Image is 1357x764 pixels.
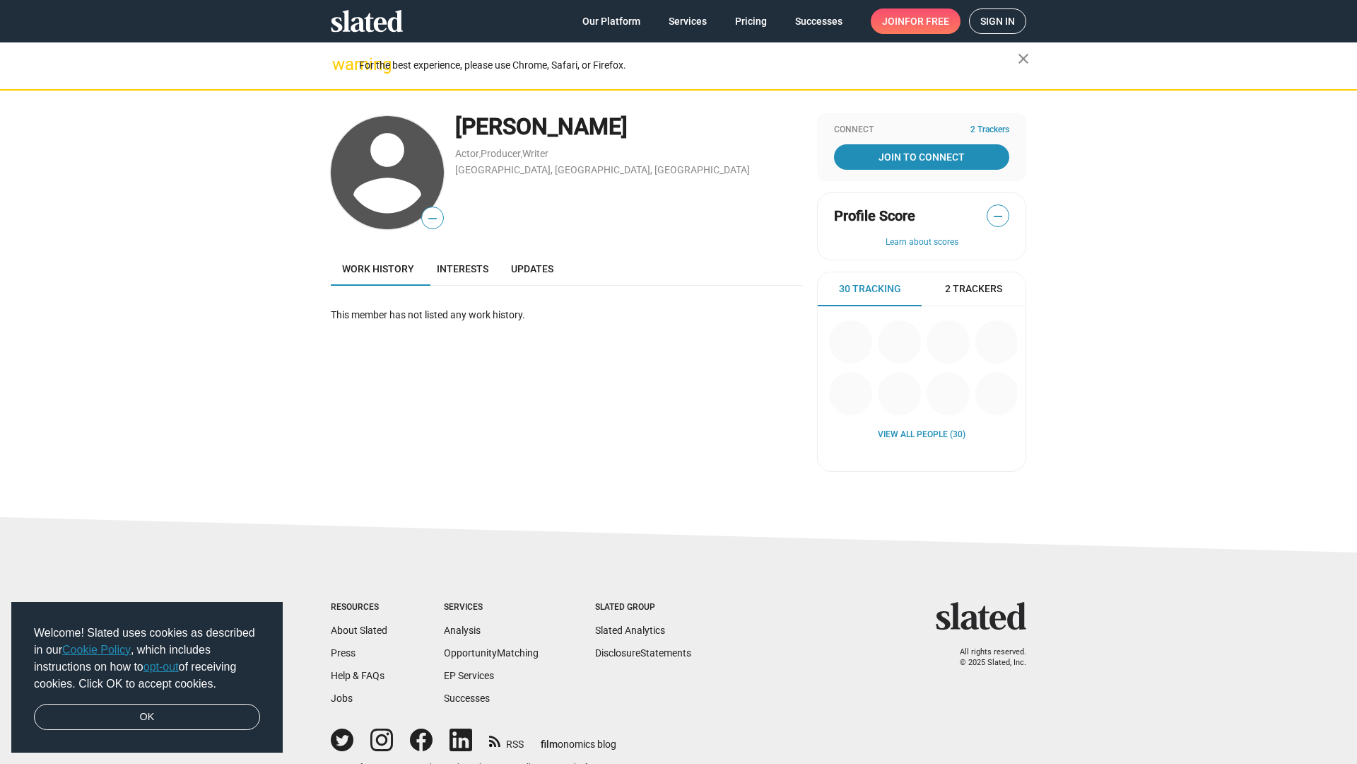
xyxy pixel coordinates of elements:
[444,625,481,636] a: Analysis
[331,670,384,681] a: Help & FAQs
[834,125,1009,136] div: Connect
[481,148,521,159] a: Producer
[837,144,1006,170] span: Join To Connect
[541,739,558,750] span: film
[489,729,524,751] a: RSS
[595,602,691,613] div: Slated Group
[795,8,842,34] span: Successes
[834,207,915,226] span: Profile Score
[331,602,387,613] div: Resources
[871,8,961,34] a: Joinfor free
[970,125,1009,136] span: 2 Trackers
[455,164,750,175] a: [GEOGRAPHIC_DATA], [GEOGRAPHIC_DATA], [GEOGRAPHIC_DATA]
[62,644,131,656] a: Cookie Policy
[332,56,349,73] mat-icon: warning
[571,8,652,34] a: Our Platform
[1015,50,1032,67] mat-icon: close
[425,252,500,286] a: Interests
[945,282,1002,296] span: 2 Trackers
[834,144,1009,170] a: Join To Connect
[331,693,353,704] a: Jobs
[595,625,665,636] a: Slated Analytics
[582,8,640,34] span: Our Platform
[905,8,949,34] span: for free
[834,237,1009,248] button: Learn about scores
[839,282,901,296] span: 30 Tracking
[444,670,494,681] a: EP Services
[878,429,965,441] a: View all People (30)
[522,148,548,159] a: Writer
[595,647,691,659] a: DisclosureStatements
[34,625,260,693] span: Welcome! Slated uses cookies as described in our , which includes instructions on how to of recei...
[444,693,490,704] a: Successes
[437,263,488,274] span: Interests
[359,56,1018,75] div: For the best experience, please use Chrome, Safari, or Firefox.
[784,8,854,34] a: Successes
[882,8,949,34] span: Join
[331,625,387,636] a: About Slated
[11,602,283,753] div: cookieconsent
[143,661,179,673] a: opt-out
[455,112,803,142] div: [PERSON_NAME]
[331,308,803,322] div: This member has not listed any work history.
[422,209,443,228] span: —
[969,8,1026,34] a: Sign in
[541,727,616,751] a: filmonomics blog
[455,148,479,159] a: Actor
[521,151,522,158] span: ,
[444,647,539,659] a: OpportunityMatching
[342,263,414,274] span: Work history
[980,9,1015,33] span: Sign in
[444,602,539,613] div: Services
[331,252,425,286] a: Work history
[479,151,481,158] span: ,
[724,8,778,34] a: Pricing
[669,8,707,34] span: Services
[657,8,718,34] a: Services
[511,263,553,274] span: Updates
[945,647,1026,668] p: All rights reserved. © 2025 Slated, Inc.
[331,647,356,659] a: Press
[987,207,1009,226] span: —
[34,704,260,731] a: dismiss cookie message
[500,252,565,286] a: Updates
[735,8,767,34] span: Pricing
